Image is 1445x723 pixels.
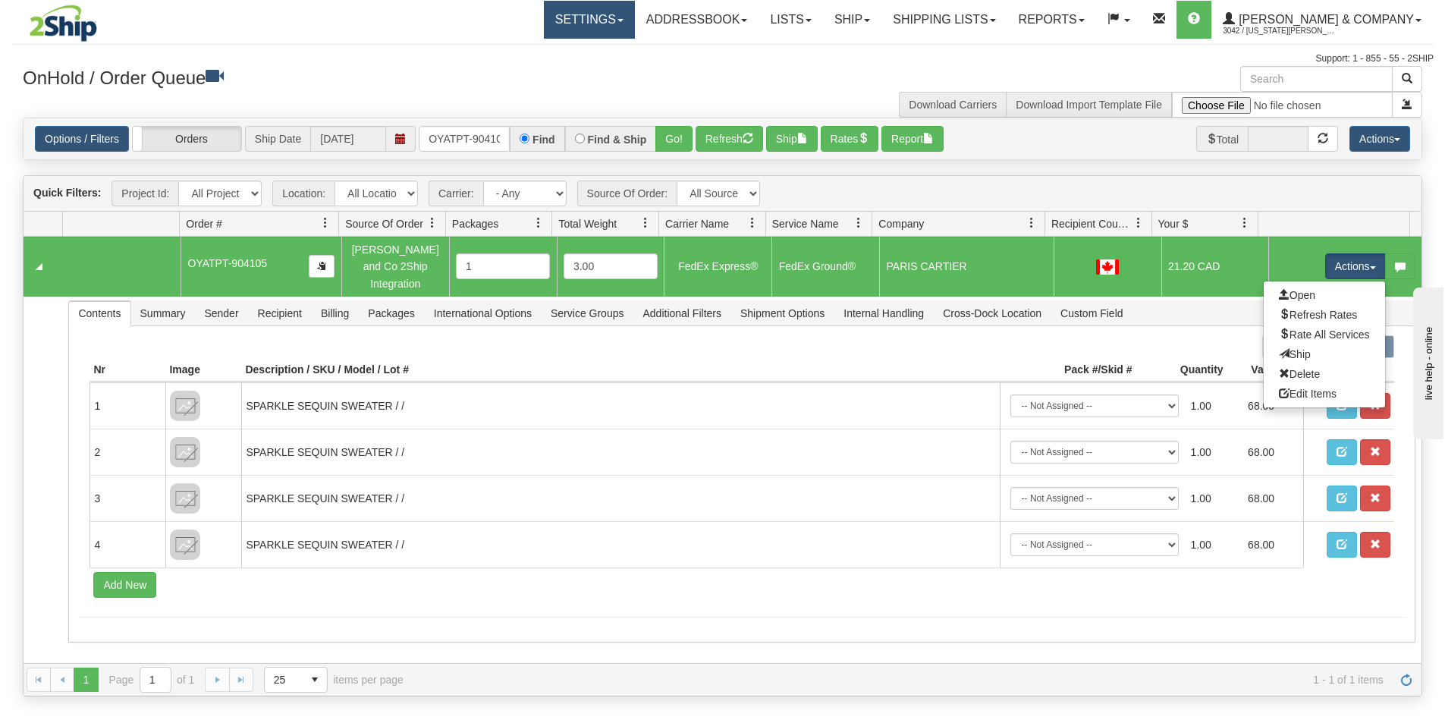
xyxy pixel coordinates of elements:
a: Order # filter column settings [313,210,338,236]
span: Location: [272,181,335,206]
th: Description / SKU / Model / Lot # [241,358,999,382]
div: grid toolbar [24,176,1421,212]
div: [PERSON_NAME] and Co 2Ship Integration [348,241,442,292]
span: Summary [131,301,195,325]
a: Service Name filter column settings [846,210,872,236]
input: Search [1240,66,1393,92]
span: Source Of Order [345,216,423,231]
span: 25 [274,672,294,687]
div: Support: 1 - 855 - 55 - 2SHIP [11,52,1434,65]
a: Shipping lists [881,1,1007,39]
span: Delete [1279,368,1320,380]
span: items per page [264,667,404,693]
a: Open [1264,285,1385,305]
span: Ship [1279,348,1311,360]
img: 8DAB37Fk3hKpn3AAAAAElFTkSuQmCC [170,437,200,467]
span: Packages [452,216,498,231]
td: 1 [90,382,165,429]
span: Page of 1 [109,667,195,693]
a: Settings [544,1,635,39]
span: Additional Filters [633,301,730,325]
label: Find [532,134,555,145]
label: Find & Ship [588,134,647,145]
a: Download Import Template File [1016,99,1162,111]
td: 4 [90,521,165,567]
td: PARIS CARTIER [879,237,1054,296]
label: Quick Filters: [33,185,101,200]
img: 8DAB37Fk3hKpn3AAAAAElFTkSuQmCC [170,391,200,421]
span: Shipment Options [731,301,834,325]
td: SPARKLE SEQUIN SWEATER / / [241,429,999,475]
span: Recipient Country [1051,216,1132,231]
label: Orders [133,127,241,151]
span: Refresh Rates [1279,309,1357,321]
td: 1.00 [1185,481,1242,516]
h3: OnHold / Order Queue [23,66,712,88]
button: Actions [1349,126,1410,152]
span: Billing [312,301,358,325]
a: [PERSON_NAME] & Company 3042 / [US_STATE][PERSON_NAME] [1211,1,1433,39]
span: Open [1279,289,1315,301]
a: Lists [759,1,822,39]
label: Documents [1262,335,1325,358]
td: 68.00 [1242,388,1299,423]
span: Service Groups [542,301,633,325]
span: Company [878,216,924,231]
a: Recipient Country filter column settings [1126,210,1151,236]
a: Company filter column settings [1019,210,1044,236]
td: 2 [90,429,165,475]
a: Addressbook [635,1,759,39]
a: Download Carriers [909,99,997,111]
td: 1.00 [1185,527,1242,562]
a: Options / Filters [35,126,129,152]
a: Ship [823,1,881,39]
span: Carrier: [429,181,483,206]
button: Rates [821,126,879,152]
img: 8DAB37Fk3hKpn3AAAAAElFTkSuQmCC [170,483,200,514]
span: Source Of Order: [577,181,677,206]
span: Total Weight [558,216,617,231]
td: 68.00 [1242,435,1299,470]
span: Recipient [249,301,311,325]
span: Order # [186,216,221,231]
button: Ship [766,126,818,152]
span: Ship Date [245,126,310,152]
button: Copy to clipboard [309,255,335,278]
span: select [303,668,327,692]
td: SPARKLE SEQUIN SWEATER / / [241,521,999,567]
img: 8DAB37Fk3hKpn3AAAAAElFTkSuQmCC [170,530,200,560]
div: live help - online [11,13,140,24]
a: Source Of Order filter column settings [419,210,445,236]
button: Search [1392,66,1422,92]
span: Rate All Services [1279,328,1370,341]
span: Edit Items [1279,388,1337,400]
input: Page 1 [140,668,171,692]
a: Collapse [30,257,49,276]
th: Quantity [1136,358,1227,382]
a: Total Weight filter column settings [633,210,658,236]
td: 1.00 [1185,388,1242,423]
span: 1 - 1 of 1 items [425,674,1384,686]
button: Refresh [696,126,763,152]
th: Value [1227,358,1303,382]
td: FedEx Ground® [771,237,879,296]
button: Actions [1325,253,1386,279]
td: SPARKLE SEQUIN SWEATER / / [241,475,999,521]
span: Carrier Name [665,216,729,231]
img: logo3042.jpg [11,4,115,42]
span: [PERSON_NAME] & Company [1235,13,1414,26]
span: Custom Field [1051,301,1132,325]
span: Internal Handling [834,301,933,325]
span: International Options [425,301,541,325]
span: Contents [69,301,130,325]
span: 3042 / [US_STATE][PERSON_NAME] [1223,24,1337,39]
td: SPARKLE SEQUIN SWEATER / / [241,382,999,429]
a: Refresh [1394,668,1418,692]
span: Total [1196,126,1249,152]
div: FedEx Express® [671,258,765,275]
td: 68.00 [1242,527,1299,562]
td: 68.00 [1242,481,1299,516]
button: Add New [93,572,156,598]
img: CA [1096,259,1119,275]
input: Import [1172,92,1393,118]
